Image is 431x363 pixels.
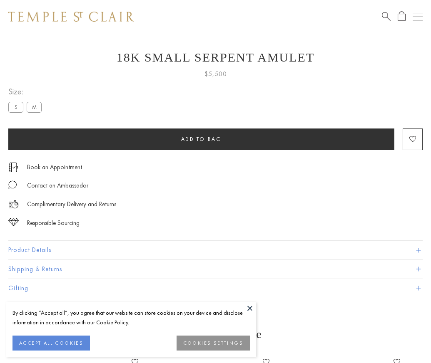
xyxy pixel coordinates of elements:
[27,180,88,191] div: Contact an Ambassador
[8,279,423,298] button: Gifting
[8,241,423,259] button: Product Details
[8,163,18,172] img: icon_appointment.svg
[181,136,222,143] span: Add to bag
[8,85,45,99] span: Size:
[8,128,394,150] button: Add to bag
[8,180,17,189] img: MessageIcon-01_2.svg
[8,50,423,64] h1: 18K Small Serpent Amulet
[8,102,23,112] label: S
[8,260,423,279] button: Shipping & Returns
[27,218,80,228] div: Responsible Sourcing
[177,336,250,351] button: COOKIES SETTINGS
[8,199,19,210] img: icon_delivery.svg
[12,308,250,327] div: By clicking “Accept all”, you agree that our website can store cookies on your device and disclos...
[8,218,19,226] img: icon_sourcing.svg
[8,12,134,22] img: Temple St. Clair
[398,11,406,22] a: Open Shopping Bag
[413,12,423,22] button: Open navigation
[27,199,116,210] p: Complimentary Delivery and Returns
[204,69,227,79] span: $5,500
[382,11,391,22] a: Search
[27,102,42,112] label: M
[27,163,82,172] a: Book an Appointment
[12,336,90,351] button: ACCEPT ALL COOKIES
